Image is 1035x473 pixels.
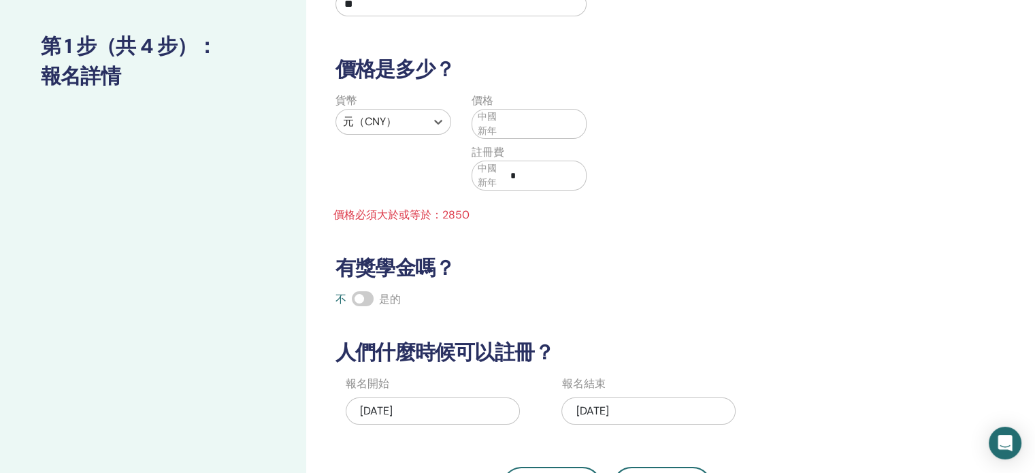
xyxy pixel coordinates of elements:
div: 開啟 Intercom Messenger [989,427,1021,459]
font: 註冊費 [472,145,504,159]
font: 人們什麼時候可以註冊？ [335,339,554,365]
font: 報名開始 [346,376,389,391]
font: 第 1 步（共 4 步） [41,33,197,59]
font: 是的 [379,292,401,306]
font: 中國新年 [478,111,497,136]
font: 報名結束 [561,376,605,391]
font: 價格必須大於或等於：2850 [333,208,470,222]
font: 價格是多少？ [335,56,455,82]
font: ： [197,33,216,59]
font: 報名詳情 [41,63,120,89]
font: 不 [335,292,346,306]
font: [DATE] [576,404,608,418]
font: 有獎學金嗎？ [335,255,455,281]
font: 價格 [472,93,493,108]
font: 中國新年 [478,163,497,188]
font: [DATE] [360,404,393,418]
font: 貨幣 [335,93,357,108]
